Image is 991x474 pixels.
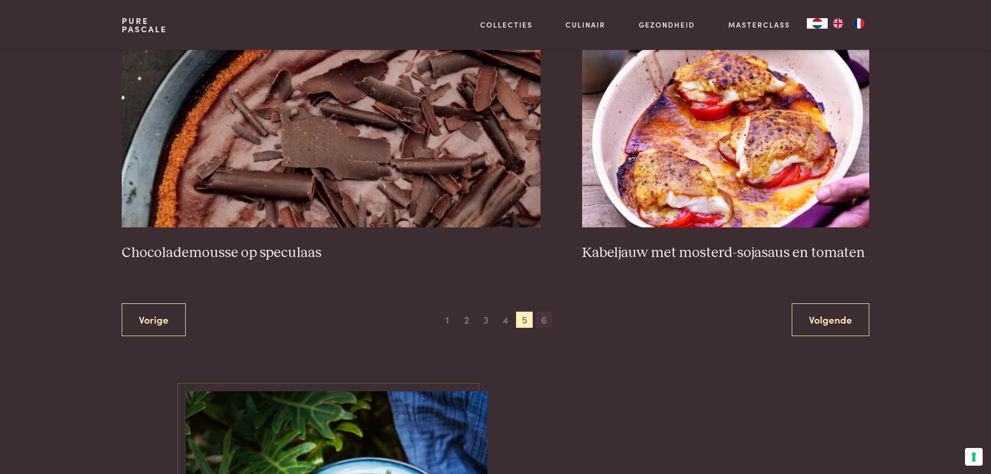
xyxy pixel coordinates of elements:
[807,18,869,29] aside: Language selected: Nederlands
[458,312,475,328] span: 2
[122,244,540,262] h3: Chocolademousse op speculaas
[828,18,869,29] ul: Language list
[807,18,828,29] a: NL
[122,17,167,33] a: PurePascale
[639,19,695,30] a: Gezondheid
[582,244,869,262] h3: Kabeljauw met mosterd-sojasaus en tomaten
[848,18,869,29] a: FR
[122,303,186,336] a: Vorige
[122,19,540,227] img: Chocolademousse op speculaas
[122,19,540,262] a: Chocolademousse op speculaas Chocolademousse op speculaas
[478,312,494,328] span: 3
[828,18,848,29] a: EN
[965,448,983,466] button: Uw voorkeuren voor toestemming voor trackingtechnologieën
[565,19,606,30] a: Culinair
[582,19,869,262] a: Kabeljauw met mosterd-sojasaus en tomaten Kabeljauw met mosterd-sojasaus en tomaten
[728,19,790,30] a: Masterclass
[480,19,533,30] a: Collecties
[516,312,533,328] span: 5
[582,19,869,227] img: Kabeljauw met mosterd-sojasaus en tomaten
[792,303,869,336] a: Volgende
[807,18,828,29] div: Language
[497,312,513,328] span: 4
[536,312,552,328] span: 6
[439,312,456,328] span: 1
